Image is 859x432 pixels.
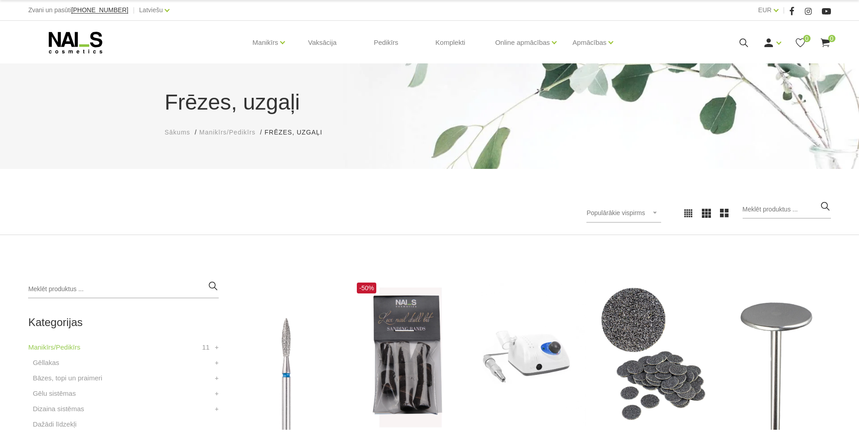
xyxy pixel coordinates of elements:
[28,5,128,16] div: Zvani un pasūti
[477,280,586,430] img: Frēzes iekārta Strong 210/105L līdz 40 000 apgr. bez pedālis ― profesionāla ierīce aparāta manikī...
[199,129,255,136] span: Manikīrs/Pedikīrs
[828,35,835,42] span: 0
[743,201,831,219] input: Meklēt produktus ...
[783,5,785,16] span: |
[232,280,341,430] img: Frēzes uzgaļi ātrai un efektīvai gēla un gēllaku noņemšanai, aparāta manikīra un aparāta pedikīra...
[33,373,102,384] a: Bāzes, topi un praimeri
[357,283,376,293] span: -50%
[795,37,806,48] a: 0
[33,419,77,430] a: Dažādi līdzekļi
[215,403,219,414] a: +
[215,388,219,399] a: +
[202,342,210,353] span: 11
[722,280,830,430] img: (SDM-15) - Pedikīra disks Ø 15mm (SDM-20) - Pedikīra disks Ø 20mm(SDM-25) - Pedikīra disks Ø 25mm...
[71,6,128,14] span: [PHONE_NUMBER]
[366,21,405,64] a: Pedikīrs
[253,24,278,61] a: Manikīrs
[215,357,219,368] a: +
[28,342,80,353] a: Manikīrs/Pedikīrs
[495,24,550,61] a: Online apmācības
[33,388,76,399] a: Gēlu sistēmas
[586,209,645,216] span: Populārākie vispirms
[428,21,473,64] a: Komplekti
[758,5,772,15] a: EUR
[133,5,134,16] span: |
[28,280,219,298] input: Meklēt produktus ...
[572,24,606,61] a: Apmācības
[71,7,128,14] a: [PHONE_NUMBER]
[215,342,219,353] a: +
[139,5,163,15] a: Latviešu
[600,280,708,430] img: SDC-15(coarse)) - #100 - Pedikīra diska faili 100griti, Ø 15mm SDC-15(medium) - #180 - Pedikīra d...
[301,21,344,64] a: Vaksācija
[803,35,811,42] span: 0
[165,86,695,119] h1: Frēzes, uzgaļi
[33,403,84,414] a: Dizaina sistēmas
[355,280,463,430] img: Frēzes uzgaļi ātrai un efektīvai gēla un gēllaku noņemšanai, aparāta manikīra un aparāta pedikīra...
[199,128,255,137] a: Manikīrs/Pedikīrs
[165,129,191,136] span: Sākums
[820,37,831,48] a: 0
[33,357,59,368] a: Gēllakas
[165,128,191,137] a: Sākums
[264,128,331,137] li: Frēzes, uzgaļi
[215,373,219,384] a: +
[28,317,219,328] h2: Kategorijas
